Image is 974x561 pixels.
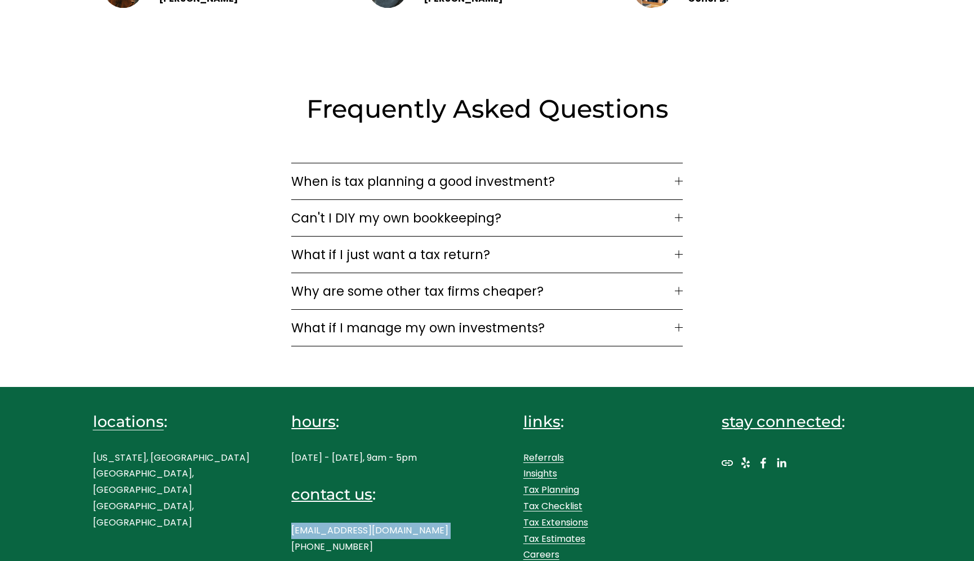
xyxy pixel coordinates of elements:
span: What if I manage my own investments? [291,318,674,337]
h4: : [523,411,683,432]
p: [EMAIL_ADDRESS][DOMAIN_NAME] [PHONE_NUMBER] [291,523,451,555]
a: locations [93,411,164,432]
a: Insights [523,466,557,482]
span: When is tax planning a good investment? [291,172,674,191]
button: When is tax planning a good investment? [291,163,682,199]
a: Referrals [523,450,564,466]
p: [US_STATE], [GEOGRAPHIC_DATA] [GEOGRAPHIC_DATA], [GEOGRAPHIC_DATA] [GEOGRAPHIC_DATA], [GEOGRAPHIC... [93,450,252,531]
a: Yelp [740,457,751,469]
span: What if I just want a tax return? [291,245,674,264]
span: stay connected [722,412,842,431]
h4: : [291,411,451,432]
a: Facebook [758,457,769,469]
a: Tax Checklist [523,498,582,515]
span: Why are some other tax firms cheaper? [291,282,674,301]
a: LinkedIn [776,457,787,469]
span: hours [291,412,336,431]
h4: : [291,484,451,505]
h4: : [93,411,252,432]
span: contact us [291,485,372,504]
h2: Frequently Asked Questions [259,92,716,125]
a: URL [722,457,733,469]
a: Tax Planning [523,482,579,498]
a: Tax Extensions [523,515,588,531]
button: What if I just want a tax return? [291,237,682,273]
span: links [523,412,561,431]
a: Tax Estimates [523,531,585,547]
button: Why are some other tax firms cheaper? [291,273,682,309]
button: Can't I DIY my own bookkeeping? [291,200,682,236]
p: [DATE] - [DATE], 9am - 5pm [291,450,451,466]
button: What if I manage my own investments? [291,310,682,346]
h4: : [722,411,881,432]
span: Can't I DIY my own bookkeeping? [291,208,674,228]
